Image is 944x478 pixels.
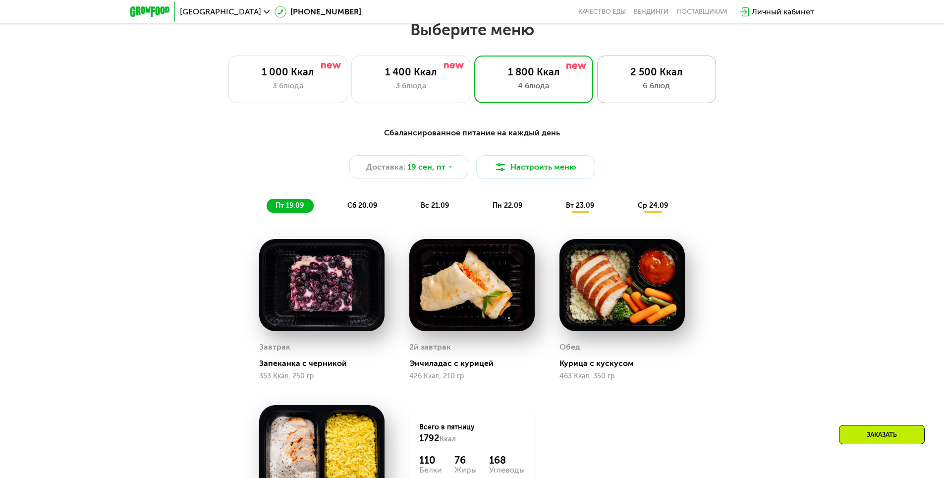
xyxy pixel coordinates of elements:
[421,201,449,210] span: вс 21.09
[752,6,814,18] div: Личный кабинет
[419,433,440,444] span: 1792
[454,466,477,474] div: Жиры
[476,155,595,179] button: Настроить меню
[259,340,290,355] div: Завтрак
[489,454,525,466] div: 168
[347,201,377,210] span: сб 20.09
[366,161,405,173] span: Доставка:
[179,127,766,139] div: Сбалансированное питание на каждый день
[362,66,460,78] div: 1 400 Ккал
[454,454,477,466] div: 76
[559,340,580,355] div: Обед
[362,80,460,92] div: 3 блюда
[409,372,535,380] div: 426 Ккал, 210 гр
[485,80,583,92] div: 4 блюда
[559,372,685,380] div: 463 Ккал, 350 гр
[578,8,626,16] a: Качество еды
[559,358,693,368] div: Курица с кускусом
[276,201,304,210] span: пт 19.09
[239,66,337,78] div: 1 000 Ккал
[839,425,925,444] div: Заказать
[239,80,337,92] div: 3 блюда
[419,466,442,474] div: Белки
[608,66,706,78] div: 2 500 Ккал
[485,66,583,78] div: 1 800 Ккал
[419,422,525,444] div: Всего в пятницу
[493,201,522,210] span: пн 22.09
[32,20,912,40] h2: Выберите меню
[409,358,543,368] div: Энчиладас с курицей
[634,8,668,16] a: Вендинги
[676,8,727,16] div: поставщикам
[259,372,385,380] div: 353 Ккал, 250 гр
[638,201,668,210] span: ср 24.09
[419,454,442,466] div: 110
[180,8,261,16] span: [GEOGRAPHIC_DATA]
[407,161,445,173] span: 19 сен, пт
[566,201,594,210] span: вт 23.09
[489,466,525,474] div: Углеводы
[440,435,456,443] span: Ккал
[608,80,706,92] div: 6 блюд
[409,340,451,355] div: 2й завтрак
[275,6,361,18] a: [PHONE_NUMBER]
[259,358,392,368] div: Запеканка с черникой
